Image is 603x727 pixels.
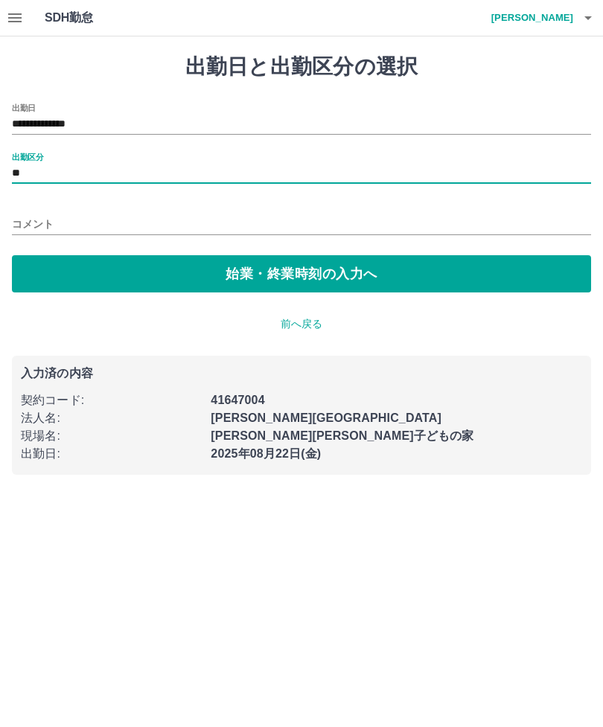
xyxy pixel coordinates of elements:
label: 出勤日 [12,102,36,113]
p: 入力済の内容 [21,368,582,379]
b: [PERSON_NAME][GEOGRAPHIC_DATA] [211,411,441,424]
b: [PERSON_NAME][PERSON_NAME]子どもの家 [211,429,473,442]
p: 契約コード : [21,391,202,409]
b: 2025年08月22日(金) [211,447,321,460]
p: 現場名 : [21,427,202,445]
p: 前へ戻る [12,316,591,332]
p: 法人名 : [21,409,202,427]
button: 始業・終業時刻の入力へ [12,255,591,292]
b: 41647004 [211,394,264,406]
p: 出勤日 : [21,445,202,463]
label: 出勤区分 [12,151,43,162]
h1: 出勤日と出勤区分の選択 [12,54,591,80]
